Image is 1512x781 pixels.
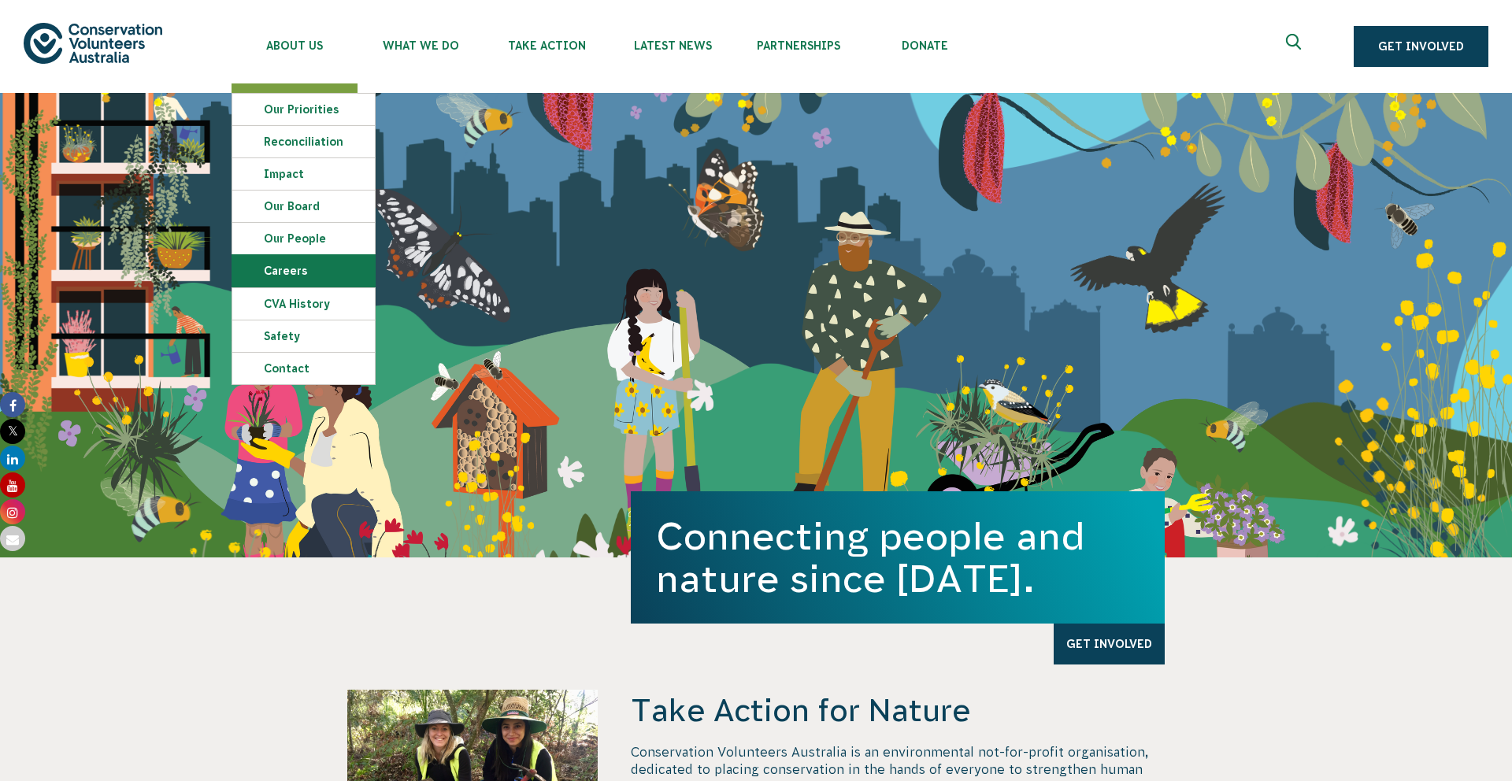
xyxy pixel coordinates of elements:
[484,39,610,52] span: Take Action
[232,288,375,320] a: CVA history
[610,39,736,52] span: Latest News
[862,39,988,52] span: Donate
[232,353,375,384] a: Contact
[358,39,484,52] span: What We Do
[1277,28,1314,65] button: Expand search box Close search box
[232,223,375,254] a: Our People
[1286,34,1306,59] span: Expand search box
[736,39,862,52] span: Partnerships
[631,690,1165,731] h4: Take Action for Nature
[656,515,1140,600] h1: Connecting people and nature since [DATE].
[232,158,375,190] a: Impact
[232,191,375,222] a: Our Board
[232,126,375,157] a: Reconciliation
[232,255,375,287] a: Careers
[232,94,375,125] a: Our Priorities
[1354,26,1488,67] a: Get Involved
[232,39,358,52] span: About Us
[232,320,375,352] a: Safety
[24,23,162,63] img: logo.svg
[1054,624,1165,664] a: Get Involved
